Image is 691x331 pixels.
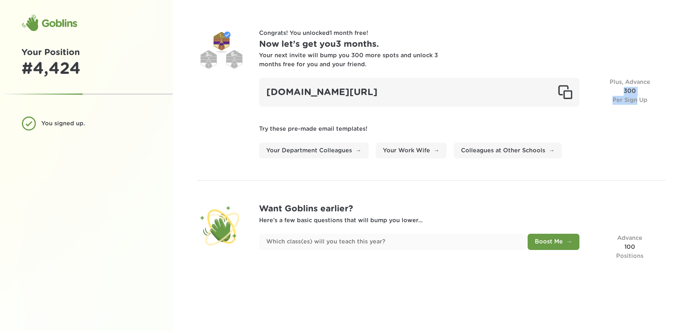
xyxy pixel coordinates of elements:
h1: Want Goblins earlier? [259,202,666,216]
h1: Now let’s get you 3 months . [259,38,666,51]
div: Goblins [22,14,77,32]
div: 300 [594,78,666,107]
div: You signed up. [41,119,146,128]
h1: Your Position [22,46,151,59]
span: Plus, Advance [610,79,650,85]
p: Try these pre-made email templates! [259,125,666,134]
button: Boost Me [528,234,579,250]
span: Positions [616,253,643,259]
div: # 4,424 [22,59,151,79]
input: Which class(es) will you teach this year? [259,234,526,250]
a: Your Department Colleagues [259,143,369,159]
div: [DOMAIN_NAME][URL] [259,78,579,107]
span: Advance [617,235,642,241]
a: Colleagues at Other Schools [454,143,562,159]
p: Congrats! You unlocked 1 month free ! [259,29,666,38]
div: Your next invite will bump you 300 more spots and unlock 3 months free for you and your friend. [259,51,439,69]
div: 100 [594,234,666,260]
span: Per Sign Up [613,97,647,103]
p: Here’s a few basic questions that will bump you lower... [259,216,666,225]
a: Your Work Wife [376,143,447,159]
